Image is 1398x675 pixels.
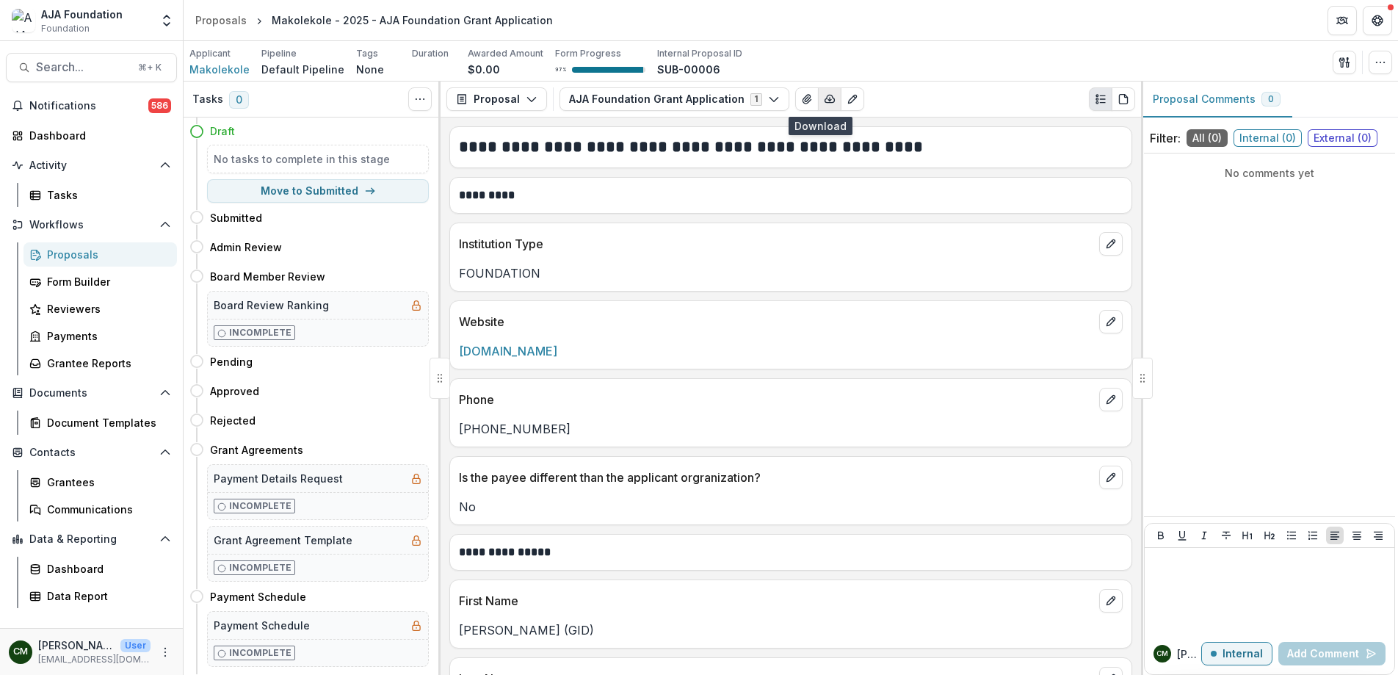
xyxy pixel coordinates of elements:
[41,7,123,22] div: AJA Foundation
[23,351,177,375] a: Grantee Reports
[47,187,165,203] div: Tasks
[23,470,177,494] a: Grantees
[1187,129,1228,147] span: All ( 0 )
[6,94,177,118] button: Notifications586
[6,527,177,551] button: Open Data & Reporting
[38,653,151,666] p: [EMAIL_ADDRESS][DOMAIN_NAME]
[1112,87,1135,111] button: PDF view
[210,383,259,399] h4: Approved
[657,47,742,60] p: Internal Proposal ID
[189,10,559,31] nav: breadcrumb
[229,326,291,339] p: Incomplete
[459,391,1093,408] p: Phone
[559,87,789,111] button: AJA Foundation Grant Application1
[6,154,177,177] button: Open Activity
[841,87,864,111] button: Edit as form
[23,183,177,207] a: Tasks
[459,592,1093,610] p: First Name
[210,442,303,458] h4: Grant Agreements
[459,621,1123,639] p: [PERSON_NAME] (GID)
[214,151,422,167] h5: No tasks to complete in this stage
[207,179,429,203] button: Move to Submitted
[229,561,291,574] p: Incomplete
[47,588,165,604] div: Data Report
[23,270,177,294] a: Form Builder
[1234,129,1302,147] span: Internal ( 0 )
[1099,589,1123,613] button: edit
[29,159,153,172] span: Activity
[555,65,566,75] p: 97 %
[23,557,177,581] a: Dashboard
[47,355,165,371] div: Grantee Reports
[1328,6,1357,35] button: Partners
[657,62,720,77] p: SUB-00006
[6,441,177,464] button: Open Contacts
[148,98,171,113] span: 586
[459,344,557,358] a: [DOMAIN_NAME]
[356,62,384,77] p: None
[1239,527,1256,544] button: Heading 1
[13,647,28,657] div: Colleen McKenna
[47,502,165,517] div: Communications
[261,62,344,77] p: Default Pipeline
[1173,527,1191,544] button: Underline
[38,638,115,653] p: [PERSON_NAME]
[1223,648,1263,660] p: Internal
[1156,650,1168,657] div: Colleen McKenna
[1369,527,1387,544] button: Align Right
[29,533,153,546] span: Data & Reporting
[214,618,310,633] h5: Payment Schedule
[1099,310,1123,333] button: edit
[195,12,247,28] div: Proposals
[459,313,1093,331] p: Website
[23,297,177,321] a: Reviewers
[189,10,253,31] a: Proposals
[412,47,449,60] p: Duration
[1363,6,1392,35] button: Get Help
[1089,87,1112,111] button: Plaintext view
[459,420,1123,438] p: [PHONE_NUMBER]
[47,274,165,289] div: Form Builder
[214,297,329,313] h5: Board Review Ranking
[1099,466,1123,489] button: edit
[1099,232,1123,256] button: edit
[6,381,177,405] button: Open Documents
[210,269,325,284] h4: Board Member Review
[459,469,1093,486] p: Is the payee different than the applicant orgranization?
[156,6,177,35] button: Open entity switcher
[214,533,352,548] h5: Grant Agreement Template
[1195,527,1213,544] button: Italicize
[272,12,553,28] div: Makolekole - 2025 - AJA Foundation Grant Application
[1326,527,1344,544] button: Align Left
[1304,527,1322,544] button: Ordered List
[189,62,250,77] span: Makolekole
[6,53,177,82] button: Search...
[210,354,253,369] h4: Pending
[459,498,1123,516] p: No
[229,646,291,660] p: Incomplete
[47,301,165,317] div: Reviewers
[795,87,819,111] button: View Attached Files
[1268,94,1274,104] span: 0
[1152,527,1170,544] button: Bold
[210,210,262,225] h4: Submitted
[261,47,297,60] p: Pipeline
[459,235,1093,253] p: Institution Type
[6,213,177,237] button: Open Workflows
[120,639,151,652] p: User
[6,123,177,148] a: Dashboard
[23,242,177,267] a: Proposals
[29,447,153,459] span: Contacts
[47,247,165,262] div: Proposals
[47,474,165,490] div: Grantees
[47,328,165,344] div: Payments
[356,47,378,60] p: Tags
[23,411,177,435] a: Document Templates
[12,9,35,32] img: AJA Foundation
[29,128,165,143] div: Dashboard
[468,47,543,60] p: Awarded Amount
[47,561,165,577] div: Dashboard
[23,584,177,608] a: Data Report
[41,22,90,35] span: Foundation
[1150,165,1389,181] p: No comments yet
